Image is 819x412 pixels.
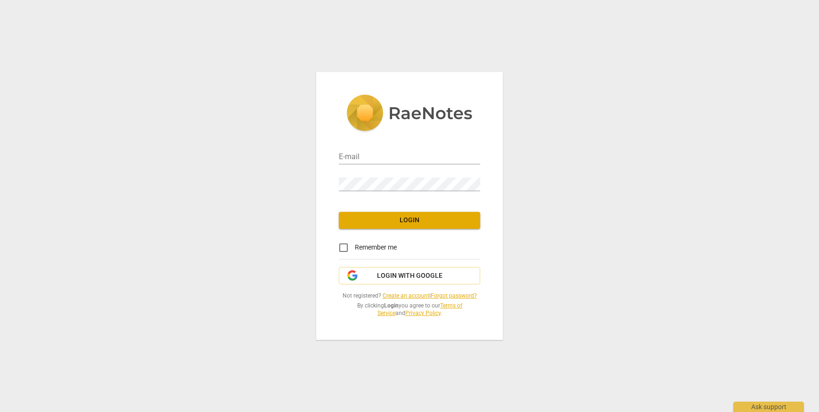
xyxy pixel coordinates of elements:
img: 5ac2273c67554f335776073100b6d88f.svg [346,95,473,133]
span: Login with Google [377,271,442,281]
button: Login with Google [339,267,480,285]
button: Login [339,212,480,229]
a: Privacy Policy [405,310,441,316]
span: By clicking you agree to our and . [339,302,480,317]
a: Forgot password? [431,292,477,299]
span: Not registered? | [339,292,480,300]
span: Remember me [355,242,397,252]
span: Login [346,216,473,225]
a: Terms of Service [377,302,462,317]
b: Login [384,302,399,309]
a: Create an account [383,292,429,299]
div: Ask support [733,402,804,412]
